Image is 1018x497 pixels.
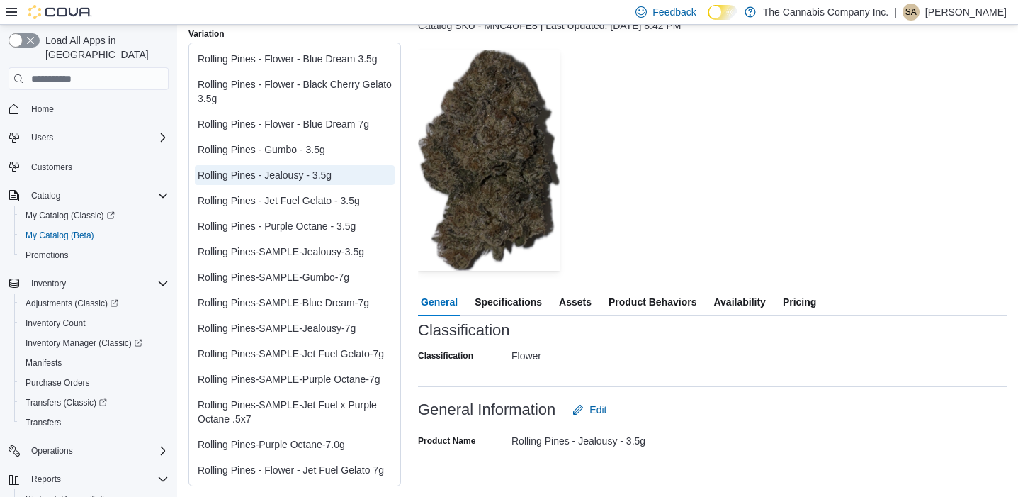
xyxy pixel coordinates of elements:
button: Edit [567,396,612,424]
span: Users [26,129,169,146]
a: Customers [26,159,78,176]
a: Transfers (Classic) [14,393,174,413]
div: Rolling Pines-SAMPLE-Jealousy-7g [198,321,392,335]
span: Reports [31,474,61,485]
a: Purchase Orders [20,374,96,391]
span: Promotions [26,250,69,261]
div: Rolling Pines - Purple Octane - 3.5g [198,219,392,233]
button: Catalog [26,187,66,204]
div: Rolling Pines-SAMPLE-Jealousy-3.5g [198,245,392,259]
div: Rolling Pines-SAMPLE-Gumbo-7g [198,270,392,284]
p: The Cannabis Company Inc. [763,4,888,21]
span: Operations [31,445,73,457]
div: Rolling Pines-SAMPLE-Blue Dream-7g [198,296,392,310]
h3: Classification [418,322,510,339]
button: Reports [3,469,174,489]
span: Catalog [26,187,169,204]
span: My Catalog (Classic) [20,207,169,224]
span: Transfers (Classic) [20,394,169,411]
span: Inventory Count [20,315,169,332]
a: Transfers (Classic) [20,394,113,411]
span: Promotions [20,247,169,264]
span: Inventory [26,275,169,292]
a: Adjustments (Classic) [14,294,174,313]
div: Rolling Pines - Gumbo - 3.5g [198,143,392,157]
span: Inventory [31,278,66,289]
div: Rolling Pines - Flower - Blue Dream 3.5g [198,52,392,66]
p: [PERSON_NAME] [925,4,1007,21]
button: Operations [26,442,79,459]
span: Home [31,104,54,115]
button: Manifests [14,353,174,373]
div: Rolling Pines - Flower - Blue Dream 7g [198,117,392,131]
span: Catalog [31,190,60,201]
span: Manifests [20,354,169,372]
span: Edit [589,403,606,417]
h3: General Information [418,401,555,418]
a: Inventory Manager (Classic) [20,335,148,352]
button: Users [26,129,59,146]
div: Rolling Pines - Jealousy - 3.5g [511,430,701,447]
a: Manifests [20,354,67,372]
div: Rolling Pines-Purple Octane-7.0g [198,437,392,452]
span: Reports [26,471,169,488]
label: Classification [418,350,473,362]
span: Load All Apps in [GEOGRAPHIC_DATA] [40,33,169,62]
div: Rolling Pines - Flower - Jet Fuel Gelato 7g [198,463,392,477]
a: My Catalog (Beta) [20,227,100,244]
input: Dark Mode [708,5,737,20]
button: Transfers [14,413,174,432]
span: Availability [713,288,765,316]
span: Transfers [20,414,169,431]
span: Assets [559,288,592,316]
div: Rolling Pines - Jet Fuel Gelato - 3.5g [198,194,392,208]
img: Cova [28,5,92,19]
button: Catalog [3,186,174,206]
a: My Catalog (Classic) [14,206,174,225]
div: Rolling Pines - Jealousy - 3.5g [198,168,392,182]
a: My Catalog (Classic) [20,207,120,224]
span: Inventory Manager (Classic) [20,335,169,352]
div: Samantha Alsbury [903,4,920,21]
a: Promotions [20,247,74,264]
span: Product Behaviors [609,288,696,316]
div: Catalog SKU - MNC4UFE8 | Last Updated: [DATE] 8:42 PM [418,18,1007,33]
span: Transfers (Classic) [26,397,107,408]
button: Users [3,128,174,147]
span: Pricing [783,288,816,316]
div: Rolling Pines-SAMPLE-Purple Octane-7g [198,372,392,386]
button: My Catalog (Beta) [14,225,174,245]
a: Transfers [20,414,67,431]
a: Inventory Manager (Classic) [14,333,174,353]
span: My Catalog (Classic) [26,210,115,221]
button: Inventory [3,274,174,294]
span: SA [905,4,917,21]
span: Manifests [26,357,62,369]
a: Inventory Count [20,315,91,332]
span: Purchase Orders [20,374,169,391]
span: General [421,288,458,316]
div: Rolling Pines - Flower - Black Cherry Gelato 3.5g [198,77,392,106]
div: Rolling Pines-SAMPLE-Jet Fuel Gelato-7g [198,347,392,361]
span: My Catalog (Beta) [20,227,169,244]
span: Purchase Orders [26,377,90,389]
span: Adjustments (Classic) [20,295,169,312]
button: Inventory Count [14,313,174,333]
label: Variation [188,28,225,40]
img: Image for Rolling Pines - Jealousy - 3.5g [418,50,560,271]
button: Purchase Orders [14,373,174,393]
button: Promotions [14,245,174,265]
a: Home [26,101,60,118]
button: Customers [3,156,174,177]
label: Product Name [418,435,475,447]
span: Inventory Manager (Classic) [26,337,142,349]
button: Operations [3,441,174,461]
a: Adjustments (Classic) [20,295,124,312]
span: Customers [31,162,72,173]
span: Inventory Count [26,318,86,329]
button: Home [3,99,174,119]
button: Reports [26,471,67,488]
span: Feedback [652,5,696,19]
span: Transfers [26,417,61,428]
